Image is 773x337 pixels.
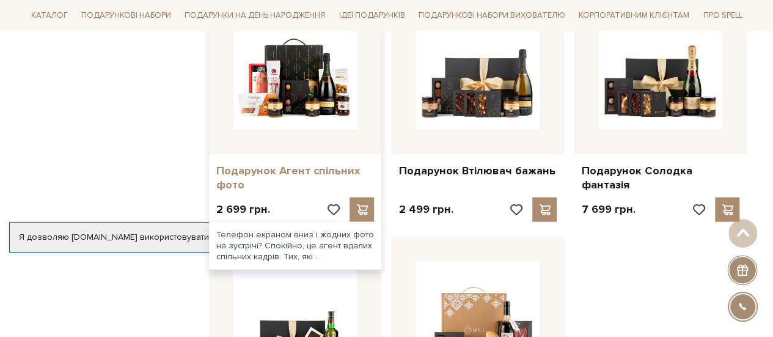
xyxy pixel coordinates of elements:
[76,6,176,25] a: Подарункові набори
[414,5,570,26] a: Подарункові набори вихователю
[209,222,382,270] div: Телефон екраном вниз і жодних фото на зустрічі? Спокійно, це агент вдалих спільних кадрів. Тих, я...
[216,164,375,193] a: Подарунок Агент спільних фото
[26,6,73,25] a: Каталог
[216,202,270,217] p: 2 699 грн.
[581,164,739,193] a: Подарунок Солодка фантазія
[10,232,341,243] div: Я дозволяю [DOMAIN_NAME] використовувати
[574,5,694,26] a: Корпоративним клієнтам
[398,202,453,217] p: 2 499 грн.
[581,202,635,217] p: 7 699 грн.
[398,164,557,178] a: Подарунок Втілювач бажань
[180,6,330,25] a: Подарунки на День народження
[698,6,747,25] a: Про Spell
[334,6,409,25] a: Ідеї подарунків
